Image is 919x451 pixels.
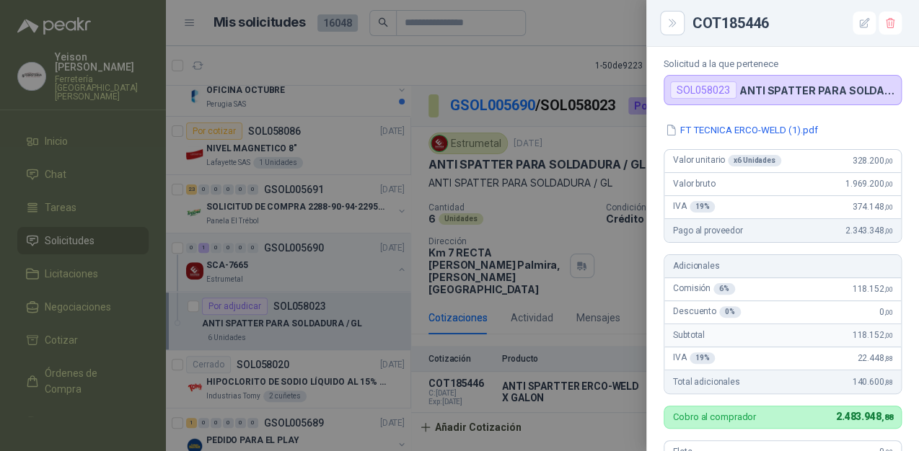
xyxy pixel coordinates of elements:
[719,306,741,318] div: 0 %
[884,180,892,188] span: ,00
[852,202,892,212] span: 374.148
[728,155,781,166] div: x 6 Unidades
[884,227,892,235] span: ,00
[690,352,716,364] div: 19 %
[673,352,715,364] span: IVA
[673,306,741,318] span: Descuento
[884,308,892,316] span: ,00
[845,225,892,236] span: 2.343.348
[673,155,781,166] span: Valor unitario
[670,81,736,99] div: SOL058023
[673,330,705,340] span: Subtotal
[673,201,715,213] span: IVA
[664,122,819,138] button: FT TECNICA ERCO-WELD (1).pdf
[852,156,892,166] span: 328.200
[673,283,735,295] span: Comisión
[836,411,892,422] span: 2.483.948
[884,285,892,293] span: ,00
[739,84,895,97] p: ANTI SPATTER PARA SOLDADURA / GL
[664,255,901,278] div: Adicionales
[852,284,892,294] span: 118.152
[857,353,892,363] span: 22.448
[690,201,716,213] div: 19 %
[879,307,892,317] span: 0
[713,283,735,295] div: 6 %
[692,12,902,35] div: COT185446
[884,354,892,362] span: ,88
[884,203,892,211] span: ,00
[884,378,892,386] span: ,88
[845,179,892,189] span: 1.969.200
[664,58,902,69] p: Solicitud a la que pertenece
[664,14,681,32] button: Close
[673,412,756,421] p: Cobro al comprador
[852,377,892,387] span: 140.600
[881,413,892,422] span: ,88
[673,225,743,236] span: Pago al proveedor
[884,331,892,339] span: ,00
[852,330,892,340] span: 118.152
[664,370,901,393] div: Total adicionales
[884,157,892,165] span: ,00
[673,179,715,189] span: Valor bruto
